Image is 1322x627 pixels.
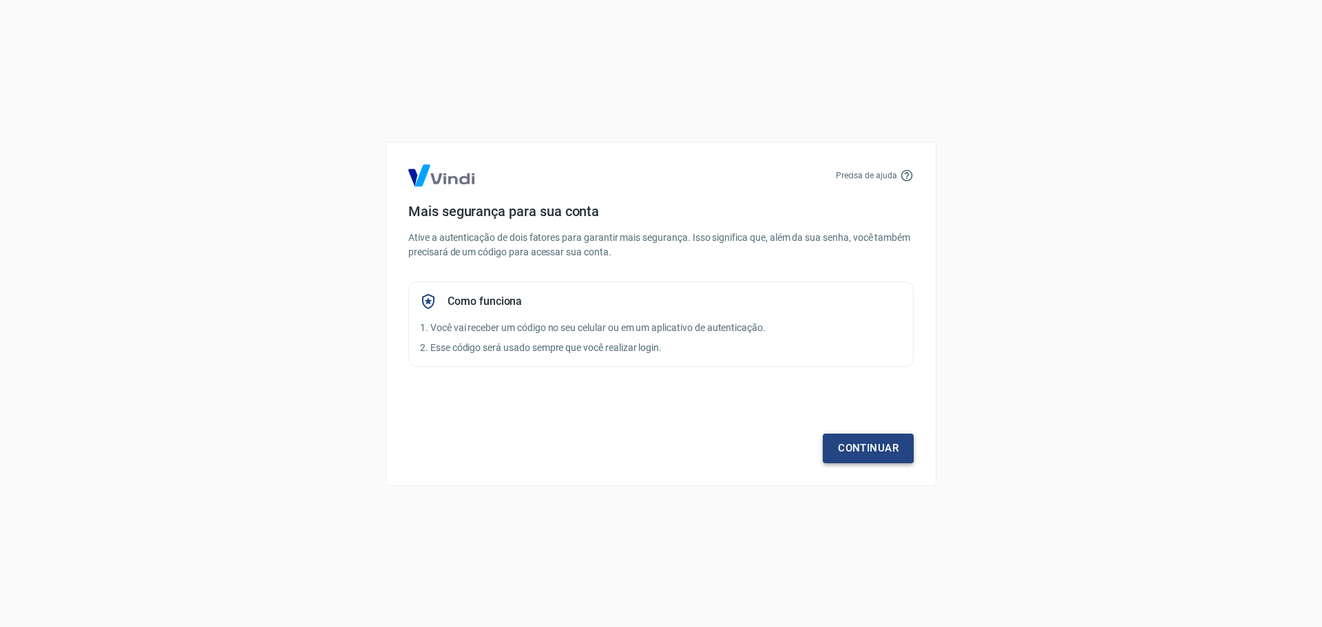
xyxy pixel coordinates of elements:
p: 2. Esse código será usado sempre que você realizar login. [420,341,902,355]
p: Precisa de ajuda [836,169,897,182]
p: Ative a autenticação de dois fatores para garantir mais segurança. Isso significa que, além da su... [408,231,914,259]
p: 1. Você vai receber um código no seu celular ou em um aplicativo de autenticação. [420,321,902,335]
img: Logo Vind [408,164,474,187]
a: Continuar [823,434,914,463]
h5: Como funciona [448,295,522,308]
h4: Mais segurança para sua conta [408,203,914,220]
